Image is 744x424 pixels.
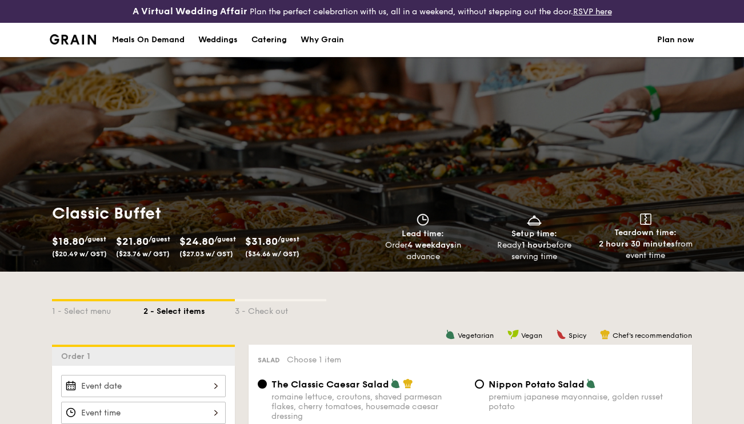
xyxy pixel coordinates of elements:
[198,23,238,57] div: Weddings
[594,239,697,261] div: from event time
[407,240,454,250] strong: 4 weekdays
[414,213,431,226] img: icon-clock.2db775ea.svg
[245,250,299,258] span: ($34.66 w/ GST)
[657,23,694,57] a: Plan now
[50,34,96,45] a: Logotype
[521,332,542,340] span: Vegan
[179,235,214,248] span: $24.80
[402,229,444,239] span: Lead time:
[511,229,557,239] span: Setup time:
[105,23,191,57] a: Meals On Demand
[61,352,95,361] span: Order 1
[294,23,351,57] a: Why Grain
[149,235,170,243] span: /guest
[640,213,651,225] img: icon-teardown.65201eee.svg
[569,332,586,340] span: Spicy
[614,228,677,237] span: Teardown time:
[475,379,484,389] input: Nippon Potato Saladpremium japanese mayonnaise, golden russet potato
[301,23,344,57] div: Why Grain
[600,329,610,340] img: icon-chef-hat.a58ddaea.svg
[526,213,543,226] img: icon-dish.430c3a2e.svg
[191,23,245,57] a: Weddings
[483,240,586,263] div: Ready before serving time
[52,203,367,224] h1: Classic Buffet
[271,379,389,390] span: The Classic Caesar Salad
[586,378,596,389] img: icon-vegetarian.fe4039eb.svg
[143,301,235,317] div: 2 - Select items
[50,34,96,45] img: Grain
[214,235,236,243] span: /guest
[278,235,299,243] span: /guest
[258,379,267,389] input: The Classic Caesar Saladromaine lettuce, croutons, shaved parmesan flakes, cherry tomatoes, house...
[245,23,294,57] a: Catering
[613,332,692,340] span: Chef's recommendation
[287,355,341,365] span: Choose 1 item
[556,329,566,340] img: icon-spicy.37a8142b.svg
[124,5,620,18] div: Plan the perfect celebration with us, all in a weekend, without stepping out the door.
[458,332,494,340] span: Vegetarian
[372,240,474,263] div: Order in advance
[599,239,675,249] strong: 2 hours 30 minutes
[52,250,107,258] span: ($20.49 w/ GST)
[61,375,226,397] input: Event date
[390,378,401,389] img: icon-vegetarian.fe4039eb.svg
[507,329,519,340] img: icon-vegan.f8ff3823.svg
[112,23,185,57] div: Meals On Demand
[52,301,143,317] div: 1 - Select menu
[61,402,226,424] input: Event time
[179,250,233,258] span: ($27.03 w/ GST)
[52,235,85,248] span: $18.80
[251,23,287,57] div: Catering
[235,301,326,317] div: 3 - Check out
[245,235,278,248] span: $31.80
[522,240,546,250] strong: 1 hour
[116,235,149,248] span: $21.80
[85,235,106,243] span: /guest
[271,392,466,421] div: romaine lettuce, croutons, shaved parmesan flakes, cherry tomatoes, housemade caesar dressing
[258,356,280,364] span: Salad
[445,329,455,340] img: icon-vegetarian.fe4039eb.svg
[133,5,247,18] h4: A Virtual Wedding Affair
[116,250,170,258] span: ($23.76 w/ GST)
[489,379,585,390] span: Nippon Potato Salad
[403,378,413,389] img: icon-chef-hat.a58ddaea.svg
[489,392,683,411] div: premium japanese mayonnaise, golden russet potato
[573,7,612,17] a: RSVP here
